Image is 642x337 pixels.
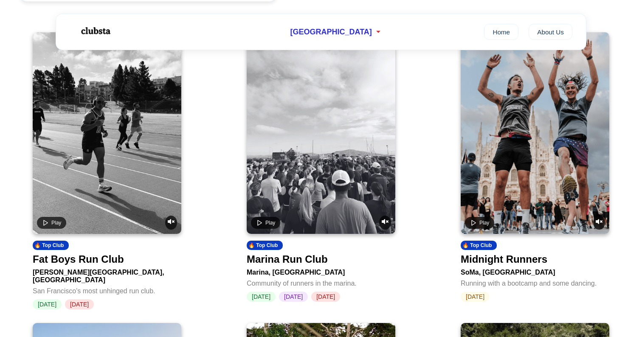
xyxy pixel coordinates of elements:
[265,220,275,226] span: Play
[33,299,62,309] span: [DATE]
[165,216,177,230] button: Unmute video
[33,241,69,250] div: 🔥 Top Club
[290,28,372,37] span: [GEOGRAPHIC_DATA]
[247,32,395,302] a: Play videoUnmute video🔥 Top ClubMarina Run ClubMarina, [GEOGRAPHIC_DATA]Community of runners in t...
[484,24,518,40] a: Home
[37,217,66,229] button: Play video
[461,292,490,302] span: [DATE]
[33,284,181,295] div: San Francisco's most unhinged run club.
[51,220,61,226] span: Play
[247,253,328,265] div: Marina Run Club
[529,24,572,40] a: About Us
[247,276,395,287] div: Community of runners in the marina.
[247,241,283,250] div: 🔥 Top Club
[379,216,391,230] button: Unmute video
[247,292,276,302] span: [DATE]
[247,265,395,276] div: Marina, [GEOGRAPHIC_DATA]
[461,265,609,276] div: SoMa, [GEOGRAPHIC_DATA]
[461,32,609,302] a: Play videoUnmute video🔥 Top ClubMidnight RunnersSoMa, [GEOGRAPHIC_DATA]Running with a bootcamp an...
[33,265,181,284] div: [PERSON_NAME][GEOGRAPHIC_DATA], [GEOGRAPHIC_DATA]
[33,32,181,309] a: Play videoUnmute video🔥 Top ClubFat Boys Run Club[PERSON_NAME][GEOGRAPHIC_DATA], [GEOGRAPHIC_DATA...
[311,292,340,302] span: [DATE]
[479,220,489,226] span: Play
[593,216,605,230] button: Unmute video
[461,253,547,265] div: Midnight Runners
[461,276,609,287] div: Running with a bootcamp and some dancing.
[65,299,94,309] span: [DATE]
[70,20,121,42] img: Logo
[461,241,497,250] div: 🔥 Top Club
[251,217,280,229] button: Play video
[33,253,124,265] div: Fat Boys Run Club
[465,217,494,229] button: Play video
[279,292,308,302] span: [DATE]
